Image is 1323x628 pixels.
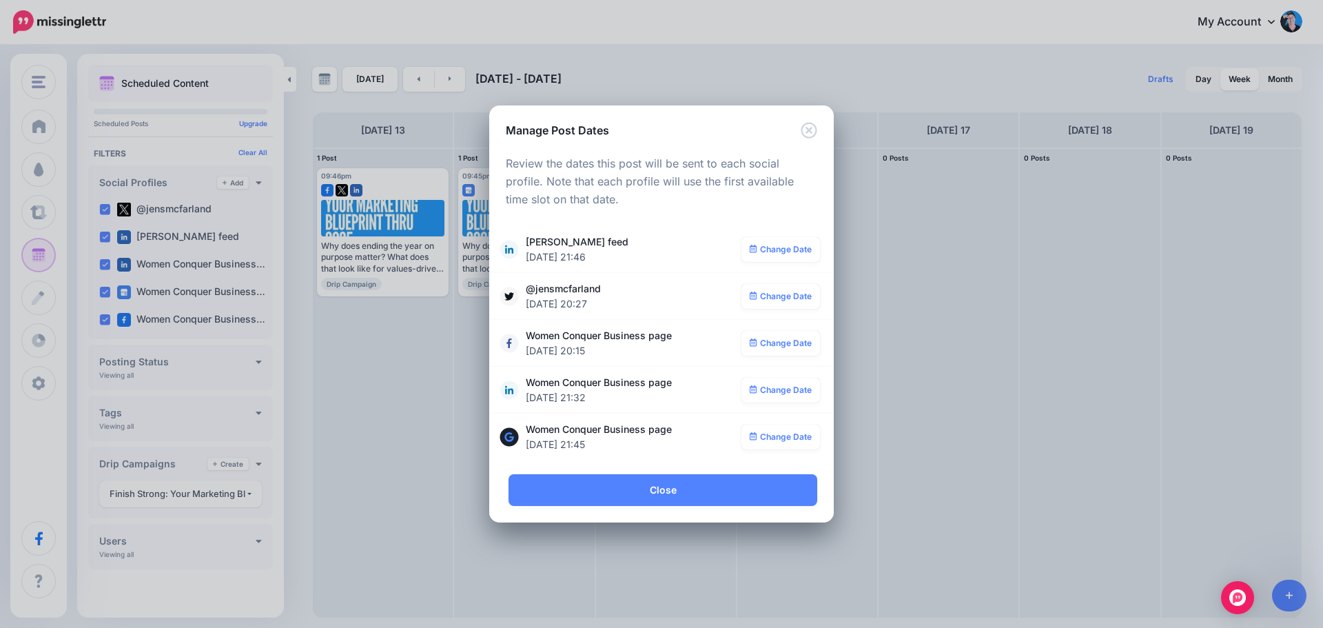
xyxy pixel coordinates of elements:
a: Change Date [741,237,821,262]
span: [DATE] 20:15 [526,343,735,358]
a: Close [509,474,817,506]
span: Women Conquer Business page [526,328,741,358]
a: Change Date [741,378,821,403]
button: Close [801,122,817,139]
div: Open Intercom Messenger [1221,581,1254,614]
a: Change Date [741,284,821,309]
span: [DATE] 21:46 [526,250,735,265]
span: [DATE] 20:27 [526,296,735,312]
span: Women Conquer Business page [526,422,741,452]
a: Change Date [741,425,821,449]
span: [DATE] 21:45 [526,437,735,452]
span: [PERSON_NAME] feed [526,234,741,265]
p: Review the dates this post will be sent to each social profile. Note that each profile will use t... [506,155,817,209]
h5: Manage Post Dates [506,122,609,139]
span: @jensmcfarland [526,281,741,312]
span: Women Conquer Business page [526,375,741,405]
a: Change Date [741,331,821,356]
span: [DATE] 21:32 [526,390,735,405]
